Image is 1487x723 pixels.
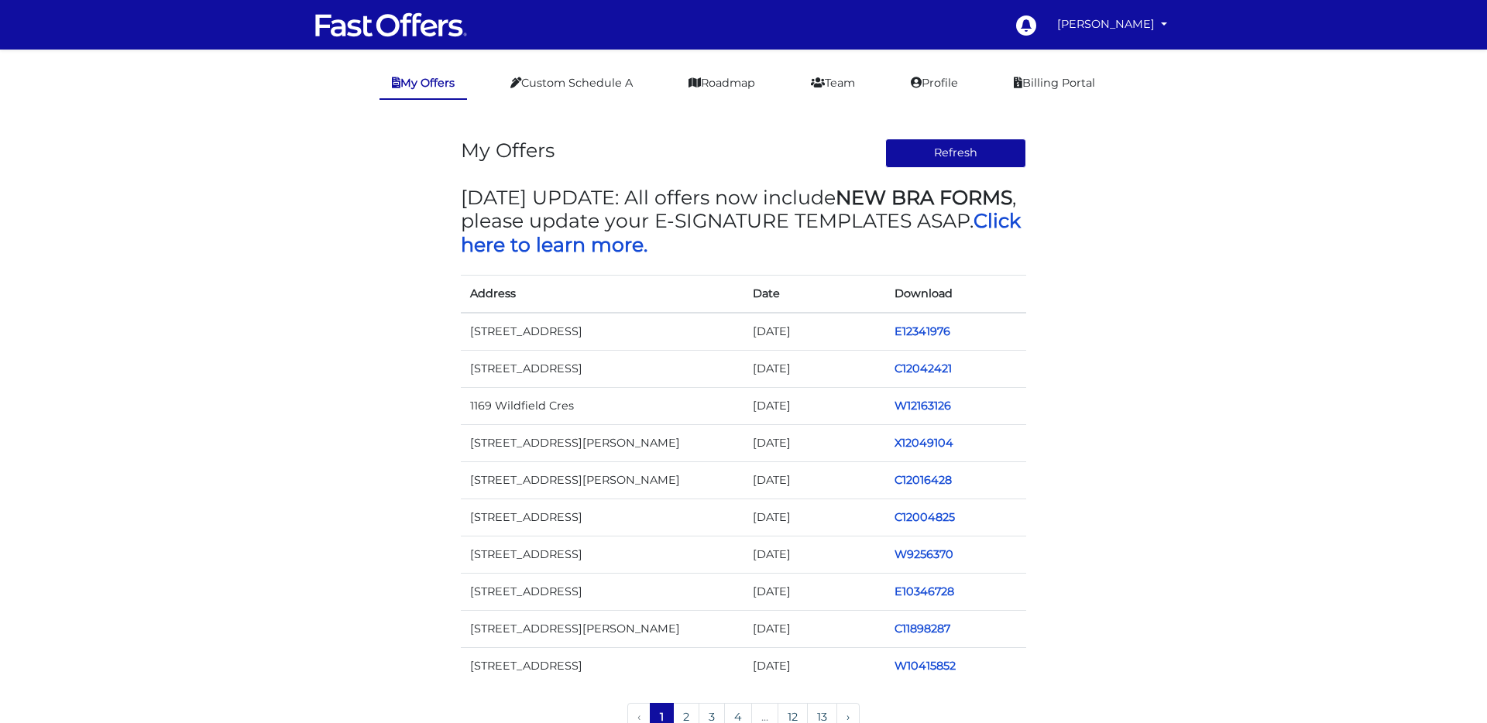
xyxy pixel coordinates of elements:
a: X12049104 [895,436,953,450]
h3: My Offers [461,139,555,162]
td: [STREET_ADDRESS] [461,499,743,536]
td: [DATE] [743,387,885,424]
td: [DATE] [743,350,885,387]
button: Refresh [885,139,1027,168]
a: Click here to learn more. [461,209,1021,255]
td: [DATE] [743,574,885,611]
td: [STREET_ADDRESS] [461,536,743,574]
a: [PERSON_NAME] [1051,9,1173,39]
a: W12163126 [895,399,951,413]
a: E12341976 [895,324,950,338]
td: [STREET_ADDRESS][PERSON_NAME] [461,611,743,648]
a: Billing Portal [1001,68,1108,98]
td: [STREET_ADDRESS][PERSON_NAME] [461,424,743,461]
td: [STREET_ADDRESS] [461,574,743,611]
th: Address [461,275,743,313]
td: [STREET_ADDRESS] [461,648,743,685]
a: Team [798,68,867,98]
td: [DATE] [743,611,885,648]
td: [DATE] [743,499,885,536]
a: W10415852 [895,659,956,673]
a: Profile [898,68,970,98]
th: Download [885,275,1027,313]
td: [DATE] [743,424,885,461]
a: C12042421 [895,361,952,375]
a: E10346728 [895,584,954,598]
a: C12004825 [895,510,955,524]
a: W9256370 [895,547,953,561]
a: C12016428 [895,473,952,487]
a: My Offers [379,68,467,100]
a: Custom Schedule A [498,68,645,98]
td: [STREET_ADDRESS][PERSON_NAME] [461,461,743,499]
td: 1169 Wildfield Cres [461,387,743,424]
td: [DATE] [743,536,885,574]
td: [DATE] [743,313,885,351]
strong: NEW BRA FORMS [836,186,1012,209]
td: [DATE] [743,461,885,499]
td: [DATE] [743,648,885,685]
th: Date [743,275,885,313]
td: [STREET_ADDRESS] [461,350,743,387]
a: Roadmap [676,68,768,98]
h3: [DATE] UPDATE: All offers now include , please update your E-SIGNATURE TEMPLATES ASAP. [461,186,1026,256]
td: [STREET_ADDRESS] [461,313,743,351]
a: C11898287 [895,622,950,636]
